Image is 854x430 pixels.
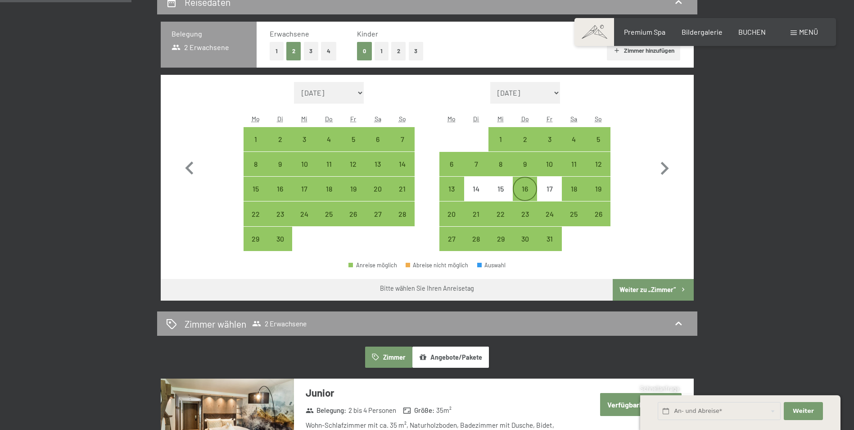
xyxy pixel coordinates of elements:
span: 35 m² [436,406,452,415]
span: Kinder [357,29,378,38]
div: 2 [269,136,291,158]
div: 28 [391,210,413,233]
div: 26 [587,210,610,233]
div: 18 [563,185,585,208]
div: Anreise möglich [439,201,464,226]
div: 21 [391,185,413,208]
button: Weiter [784,402,822,421]
abbr: Sonntag [595,115,602,123]
div: Mon Oct 06 2025 [439,152,464,176]
div: Sat Sep 13 2025 [366,152,390,176]
div: Wed Sep 17 2025 [292,177,316,201]
div: Anreise möglich [586,152,610,176]
div: Tue Oct 14 2025 [464,177,488,201]
div: Thu Oct 23 2025 [513,201,537,226]
div: Abreise nicht möglich [406,262,469,268]
div: Anreise möglich [488,201,513,226]
abbr: Samstag [570,115,577,123]
div: Anreise möglich [244,152,268,176]
div: 24 [293,210,316,233]
div: Anreise möglich [348,262,397,268]
div: Anreise möglich [268,201,292,226]
div: Anreise möglich [586,177,610,201]
div: Sun Oct 19 2025 [586,177,610,201]
div: Anreise möglich [244,177,268,201]
span: Bildergalerie [682,27,723,36]
div: 25 [563,210,585,233]
div: Wed Oct 01 2025 [488,127,513,151]
button: 1 [270,42,284,60]
div: Wed Oct 29 2025 [488,227,513,251]
div: Thu Oct 30 2025 [513,227,537,251]
div: Fri Sep 26 2025 [341,201,366,226]
div: Mon Sep 29 2025 [244,227,268,251]
div: Thu Oct 09 2025 [513,152,537,176]
button: 2 [286,42,301,60]
div: Sat Oct 18 2025 [562,177,586,201]
div: Sat Oct 11 2025 [562,152,586,176]
div: Anreise möglich [464,152,488,176]
div: 31 [538,235,560,258]
div: Sun Sep 21 2025 [390,177,414,201]
div: 20 [440,210,463,233]
div: Anreise nicht möglich [537,177,561,201]
div: Anreise möglich [268,152,292,176]
div: Anreise möglich [268,127,292,151]
div: 8 [489,160,512,183]
div: Fri Sep 19 2025 [341,177,366,201]
div: Anreise möglich [537,201,561,226]
div: Anreise möglich [341,152,366,176]
div: 15 [489,185,512,208]
span: 2 Erwachsene [252,319,307,328]
div: Anreise möglich [439,152,464,176]
button: Zimmer hinzufügen [607,41,680,60]
button: Angebote/Pakete [412,347,489,367]
abbr: Mittwoch [497,115,504,123]
div: Anreise möglich [341,127,366,151]
div: 12 [587,160,610,183]
div: Anreise möglich [244,127,268,151]
div: 5 [587,136,610,158]
div: Thu Sep 25 2025 [317,201,341,226]
div: Sun Sep 28 2025 [390,201,414,226]
div: Anreise möglich [488,227,513,251]
div: Thu Sep 04 2025 [317,127,341,151]
div: 15 [244,185,267,208]
div: Anreise möglich [464,201,488,226]
div: Anreise möglich [390,201,414,226]
div: 23 [514,210,536,233]
div: 9 [514,160,536,183]
div: 20 [366,185,389,208]
div: 17 [293,185,316,208]
div: 16 [514,185,536,208]
div: Anreise möglich [292,177,316,201]
button: Nächster Monat [651,82,678,252]
div: Anreise möglich [513,227,537,251]
div: Fri Oct 10 2025 [537,152,561,176]
abbr: Dienstag [277,115,283,123]
div: 27 [440,235,463,258]
a: Premium Spa [624,27,665,36]
div: 25 [318,210,340,233]
div: 16 [269,185,291,208]
div: Tue Sep 23 2025 [268,201,292,226]
div: Anreise möglich [317,152,341,176]
div: Anreise möglich [268,177,292,201]
div: 26 [342,210,365,233]
div: Sun Sep 14 2025 [390,152,414,176]
div: Anreise möglich [244,227,268,251]
div: 24 [538,210,560,233]
div: 11 [318,160,340,183]
div: Anreise nicht möglich [464,177,488,201]
h3: Belegung [172,29,246,39]
div: Anreise möglich [537,127,561,151]
div: Auswahl [477,262,506,268]
div: Anreise möglich [390,152,414,176]
div: Anreise möglich [390,127,414,151]
div: Anreise möglich [488,152,513,176]
div: 3 [538,136,560,158]
div: 10 [293,160,316,183]
div: Mon Sep 15 2025 [244,177,268,201]
span: 2 Erwachsene [172,42,230,52]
